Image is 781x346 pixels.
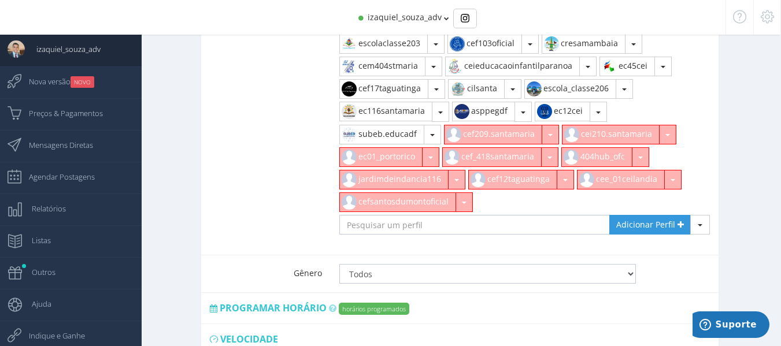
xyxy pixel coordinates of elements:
img: default_instagram_user.jpg [469,170,487,189]
button: cef103oficial [447,34,522,54]
img: 52159158_1359446160861887_3444188790682288128_n.jpg [340,125,358,144]
img: 515207364_18068357240285543_7889845696411854965_n.jpg [446,57,464,76]
img: default_instagram_user.jpg [562,148,580,166]
img: default_instagram_user.jpg [445,125,463,144]
span: Outros [20,258,55,287]
button: ec01_portorico [339,147,423,167]
img: default_instagram_user.jpg [443,148,461,166]
input: Pesquisar um perfil [339,215,610,235]
img: 431379433_2541979782647145_7545944288479102271_n.jpg [340,57,358,76]
button: cef_418santamaria [442,147,542,167]
img: 282104621_421194099823332_6321962803504121575_n.jpg [600,57,619,76]
a: Adicionar Perfil [609,215,691,235]
span: Listas [20,226,51,255]
span: Relatórios [20,194,66,223]
span: Ajuda [20,289,51,318]
button: cef17taguatinga [339,79,428,99]
button: escolaclasse203 [339,34,428,54]
img: 213798498_985291092205101_7281218760306030691_n.jpg [535,102,554,121]
button: cefsantosdumontoficial [339,192,456,212]
button: cei210.santamaria [562,125,660,144]
img: 101651897_566965480671378_4717148936085700608_n.jpg [542,35,561,53]
img: User Image [8,40,25,58]
button: ec12cei [535,102,590,121]
button: ec116santamaria [339,102,432,121]
img: 275593282_681589399791553_5358763931676017280_n.jpg [449,80,467,98]
img: default_instagram_user.jpg [562,125,581,144]
span: Agendar Postagens [17,162,95,191]
button: cef209.santamaria [444,125,542,144]
img: default_instagram_user.jpg [340,170,358,189]
small: NOVO [71,76,94,88]
span: izaquiel_souza_adv [25,35,101,64]
img: default_instagram_user.jpg [578,170,596,189]
img: 426720464_1294590801932634_4328349445001910574_n.jpg [340,35,358,53]
img: default_instagram_user.jpg [340,193,358,211]
button: 404hub_ofc [561,147,632,167]
img: 448480505_981114573647301_4056383751678492038_n.jpg [453,102,471,121]
button: cee_01ceilandia [577,170,665,189]
button: ceieducacaoinfantilparanoa [445,57,580,76]
label: horários programados [339,303,409,315]
button: asppegdf [452,102,515,121]
img: 312983200_632383361762297_3061983296111737435_n.jpg [525,80,543,98]
img: 124017945_1280166928996465_4241948577890981220_n.jpg [340,102,358,121]
span: Velocidade [220,333,278,345]
button: jardimdeindancia116 [339,170,449,189]
img: 282992908_737263920741137_6577853860805052214_n.jpg [340,80,358,98]
span: Nova versão [17,67,94,96]
button: escola_classe206 [524,79,616,99]
img: default_instagram_user.jpg [340,148,358,166]
button: cef12taguatinga [468,170,557,189]
span: Mensagens Diretas [17,131,93,159]
button: ec45cei [599,57,655,76]
button: cilsanta [448,79,505,99]
img: 330804739_132577419724564_8459179595632286020_n.jpg [448,35,467,53]
img: Instagram_simple_icon.svg [461,14,469,23]
button: cem404stmaria [339,57,425,76]
iframe: Abre um widget para que você possa encontrar mais informações [693,311,769,340]
button: subeb.educadf [339,125,424,144]
div: Basic example [453,9,477,28]
button: cresamambaia [542,34,625,54]
span: Programar horário [220,302,327,314]
span: izaquiel_souza_adv [368,12,442,23]
span: Preços & Pagamentos [17,99,103,128]
label: Gênero [201,256,331,279]
span: Adicionar Perfil [616,219,675,230]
